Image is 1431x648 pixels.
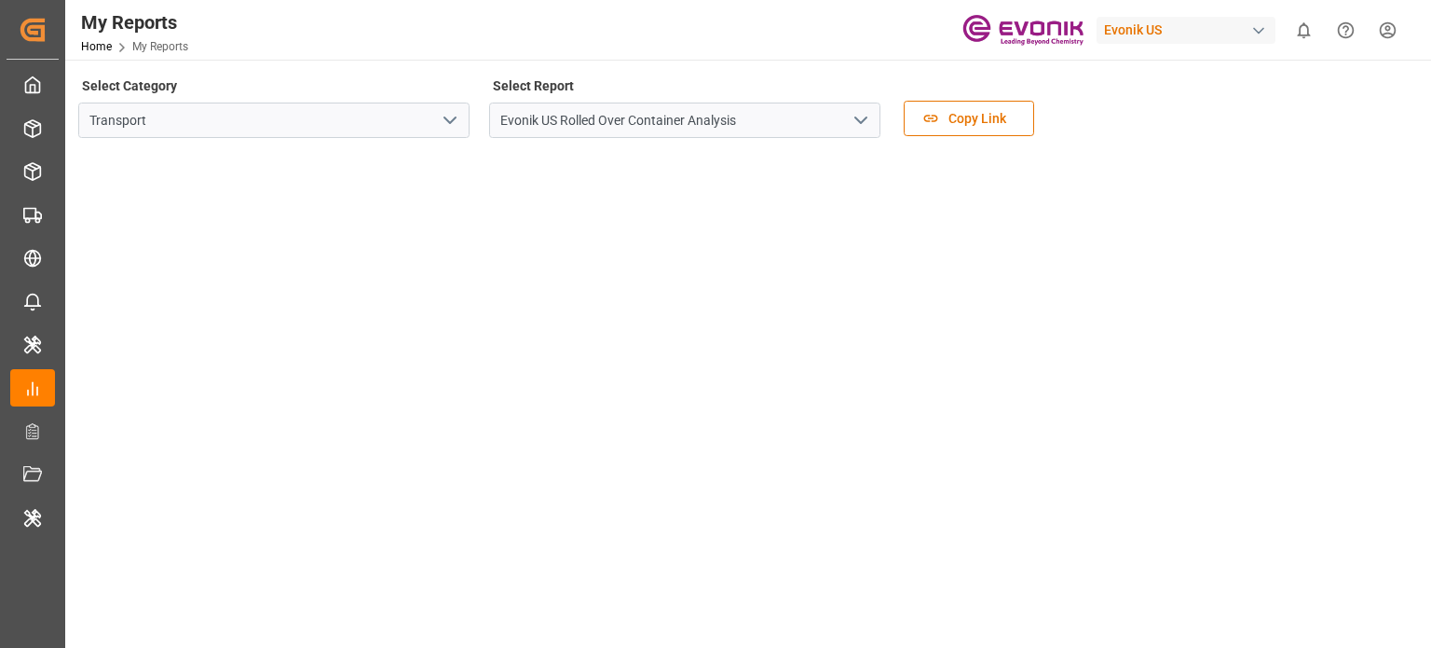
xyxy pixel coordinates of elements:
[846,106,874,135] button: open menu
[78,103,470,138] input: Type to search/select
[904,101,1034,136] button: Copy Link
[81,8,188,36] div: My Reports
[939,109,1015,129] span: Copy Link
[1097,12,1283,48] button: Evonik US
[78,73,180,99] label: Select Category
[489,73,577,99] label: Select Report
[81,40,112,53] a: Home
[489,103,880,138] input: Type to search/select
[435,106,463,135] button: open menu
[1283,9,1325,51] button: show 0 new notifications
[962,14,1083,47] img: Evonik-brand-mark-Deep-Purple-RGB.jpeg_1700498283.jpeg
[1097,17,1275,44] div: Evonik US
[1325,9,1367,51] button: Help Center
